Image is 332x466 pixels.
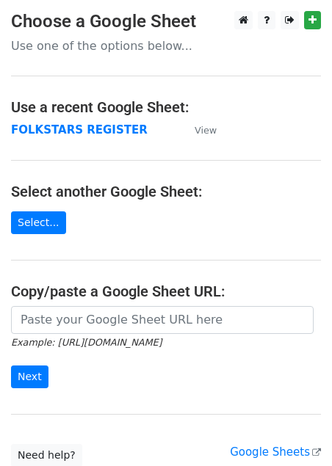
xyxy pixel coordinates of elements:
input: Next [11,365,48,388]
a: Select... [11,211,66,234]
p: Use one of the options below... [11,38,321,54]
small: View [195,125,217,136]
h4: Copy/paste a Google Sheet URL: [11,283,321,300]
a: View [180,123,217,136]
h4: Use a recent Google Sheet: [11,98,321,116]
a: FOLKSTARS REGISTER [11,123,148,136]
input: Paste your Google Sheet URL here [11,306,314,334]
a: Google Sheets [230,445,321,459]
h4: Select another Google Sheet: [11,183,321,200]
small: Example: [URL][DOMAIN_NAME] [11,337,162,348]
h3: Choose a Google Sheet [11,11,321,32]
